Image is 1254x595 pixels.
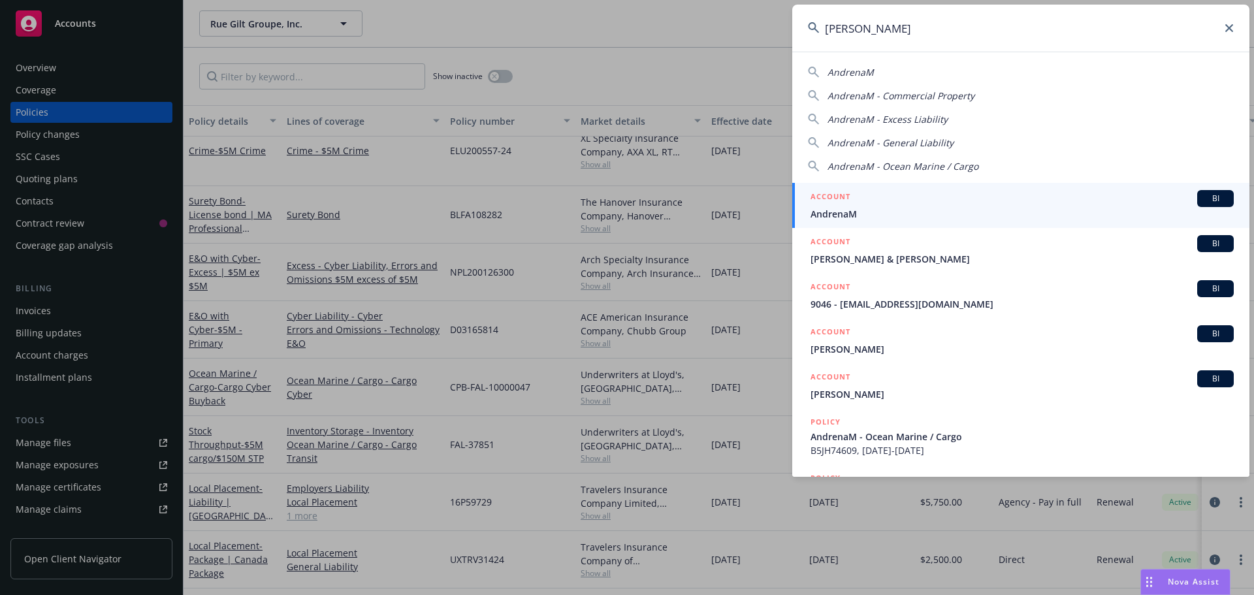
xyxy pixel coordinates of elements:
[1168,576,1219,587] span: Nova Assist
[792,273,1249,318] a: ACCOUNTBI9046 - [EMAIL_ADDRESS][DOMAIN_NAME]
[1141,570,1157,594] div: Drag to move
[811,207,1234,221] span: AndrenaM
[792,464,1249,521] a: POLICY
[811,325,850,341] h5: ACCOUNT
[1140,569,1230,595] button: Nova Assist
[811,235,850,251] h5: ACCOUNT
[828,160,978,172] span: AndrenaM - Ocean Marine / Cargo
[828,113,948,125] span: AndrenaM - Excess Liability
[811,443,1234,457] span: B5JH74609, [DATE]-[DATE]
[811,190,850,206] h5: ACCOUNT
[811,387,1234,401] span: [PERSON_NAME]
[792,183,1249,228] a: ACCOUNTBIAndrenaM
[811,297,1234,311] span: 9046 - [EMAIL_ADDRESS][DOMAIN_NAME]
[792,5,1249,52] input: Search...
[811,430,1234,443] span: AndrenaM - Ocean Marine / Cargo
[792,228,1249,273] a: ACCOUNTBI[PERSON_NAME] & [PERSON_NAME]
[792,363,1249,408] a: ACCOUNTBI[PERSON_NAME]
[1202,238,1229,249] span: BI
[811,370,850,386] h5: ACCOUNT
[811,342,1234,356] span: [PERSON_NAME]
[1202,193,1229,204] span: BI
[792,408,1249,464] a: POLICYAndrenaM - Ocean Marine / CargoB5JH74609, [DATE]-[DATE]
[811,472,841,485] h5: POLICY
[1202,283,1229,295] span: BI
[811,280,850,296] h5: ACCOUNT
[828,66,874,78] span: AndrenaM
[1202,373,1229,385] span: BI
[811,415,841,428] h5: POLICY
[1202,328,1229,340] span: BI
[828,89,974,102] span: AndrenaM - Commercial Property
[792,318,1249,363] a: ACCOUNTBI[PERSON_NAME]
[811,252,1234,266] span: [PERSON_NAME] & [PERSON_NAME]
[828,137,954,149] span: AndrenaM - General Liability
